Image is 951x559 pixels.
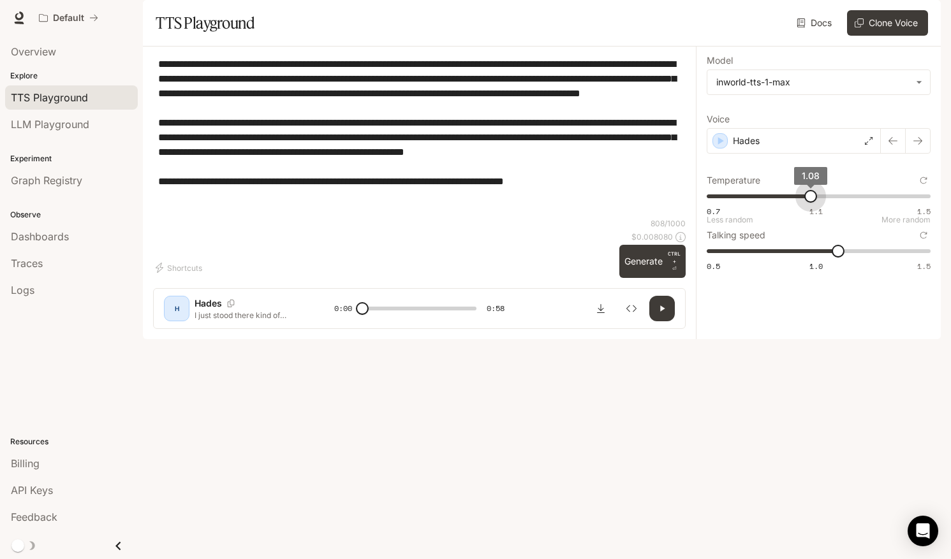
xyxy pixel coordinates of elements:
button: Download audio [588,296,614,321]
p: Less random [707,216,753,224]
p: CTRL + [668,250,681,265]
span: 1.5 [917,261,931,272]
div: inworld-tts-1-max [707,70,930,94]
p: ⏎ [668,250,681,273]
span: 0.7 [707,206,720,217]
span: 0:58 [487,302,505,315]
div: Open Intercom Messenger [908,516,938,546]
p: Voice [707,115,730,124]
h1: TTS Playground [156,10,254,36]
button: Reset to default [917,228,931,242]
span: 1.5 [917,206,931,217]
div: inworld-tts-1-max [716,76,910,89]
p: Model [707,56,733,65]
a: Docs [794,10,837,36]
p: I just stood there kind of petrified, letting him take control. I felt his hands pulling my my co... [195,310,304,321]
button: Reset to default [917,173,931,187]
button: Shortcuts [153,258,207,278]
p: Hades [733,134,760,147]
p: Talking speed [707,231,765,240]
p: More random [881,216,931,224]
button: Clone Voice [847,10,928,36]
p: Default [53,13,84,24]
div: H [166,298,187,319]
p: Hades [195,297,222,310]
span: 0:00 [334,302,352,315]
span: 0.5 [707,261,720,272]
button: Copy Voice ID [222,300,240,307]
span: 1.0 [809,261,823,272]
button: Inspect [619,296,644,321]
span: 1.1 [809,206,823,217]
button: All workspaces [33,5,104,31]
p: Temperature [707,176,760,185]
span: 1.08 [802,170,820,181]
button: GenerateCTRL +⏎ [619,245,686,278]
